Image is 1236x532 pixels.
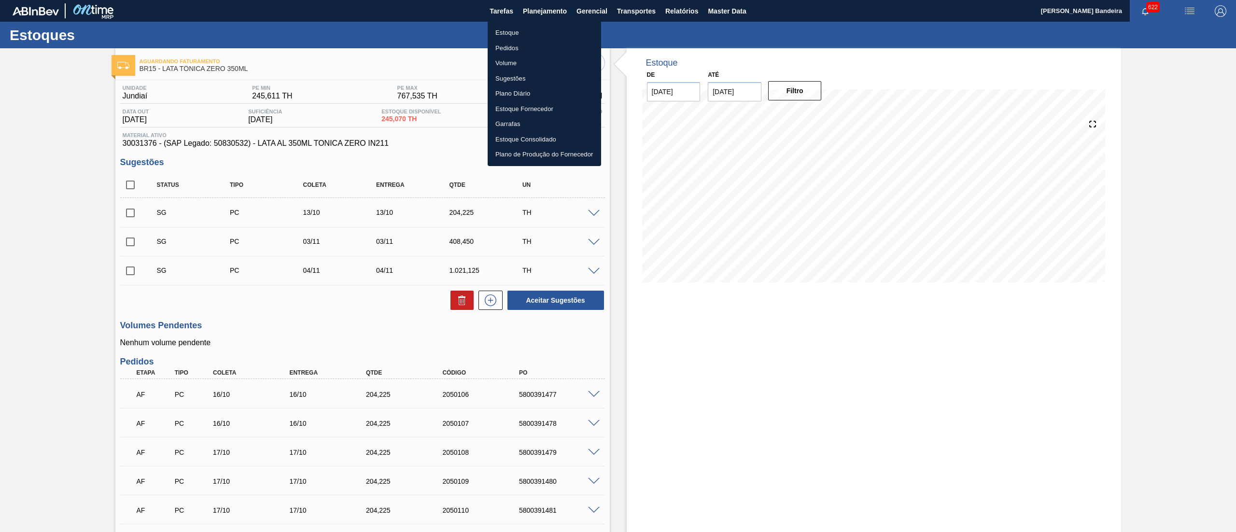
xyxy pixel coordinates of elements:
[488,25,601,41] a: Estoque
[488,71,601,86] a: Sugestões
[488,132,601,147] a: Estoque Consolidado
[488,147,601,162] a: Plano de Produção do Fornecedor
[488,41,601,56] a: Pedidos
[488,101,601,117] a: Estoque Fornecedor
[488,116,601,132] a: Garrafas
[488,56,601,71] a: Volume
[488,86,601,101] a: Plano Diário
